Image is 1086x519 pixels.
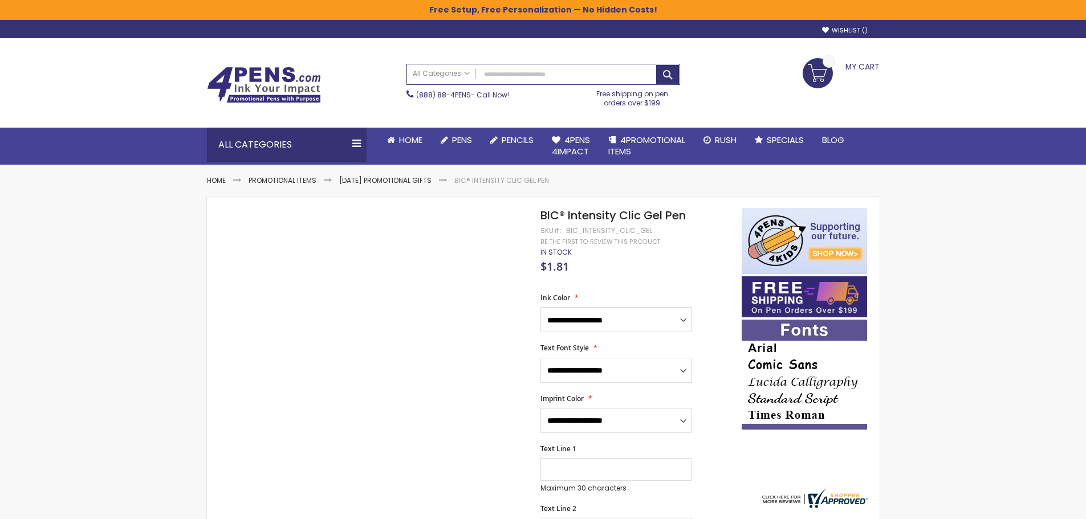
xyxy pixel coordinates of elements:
[413,69,470,78] span: All Categories
[540,259,569,274] span: $1.81
[742,208,867,274] img: 4pens 4 kids
[378,128,432,153] a: Home
[502,134,534,146] span: Pencils
[552,134,590,157] span: 4Pens 4impact
[540,248,572,257] div: Availability
[416,90,471,100] a: (888) 88-4PENS
[452,134,472,146] span: Pens
[767,134,804,146] span: Specials
[399,134,422,146] span: Home
[715,134,737,146] span: Rush
[540,238,660,246] a: Be the first to review this product
[813,128,853,153] a: Blog
[599,128,694,165] a: 4PROMOTIONALITEMS
[540,343,589,353] span: Text Font Style
[540,394,584,403] span: Imprint Color
[454,176,549,185] li: BIC® Intensity Clic Gel Pen
[540,484,692,493] p: Maximum 30 characters
[207,128,367,162] div: All Categories
[742,276,867,317] img: Free shipping on orders over $199
[407,64,475,83] a: All Categories
[540,226,562,235] strong: SKU
[584,85,680,108] div: Free shipping on pen orders over $199
[207,175,226,185] a: Home
[540,247,572,257] span: In stock
[249,175,316,185] a: Promotional Items
[540,293,570,303] span: Ink Color
[822,134,844,146] span: Blog
[742,320,867,430] img: font-personalization-examples
[822,26,868,35] a: Wishlist
[416,90,509,100] span: - Call Now!
[746,128,813,153] a: Specials
[481,128,543,153] a: Pencils
[759,489,868,508] img: 4pens.com widget logo
[759,501,868,510] a: 4pens.com certificate URL
[608,134,685,157] span: 4PROMOTIONAL ITEMS
[694,128,746,153] a: Rush
[432,128,481,153] a: Pens
[543,128,599,165] a: 4Pens4impact
[540,504,576,513] span: Text Line 2
[207,67,321,103] img: 4Pens Custom Pens and Promotional Products
[566,226,652,235] div: bic_intensity_clic_gel
[540,207,686,223] span: BIC® Intensity Clic Gel Pen
[339,175,432,185] a: [DATE] Promotional Gifts
[540,444,576,453] span: Text Line 1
